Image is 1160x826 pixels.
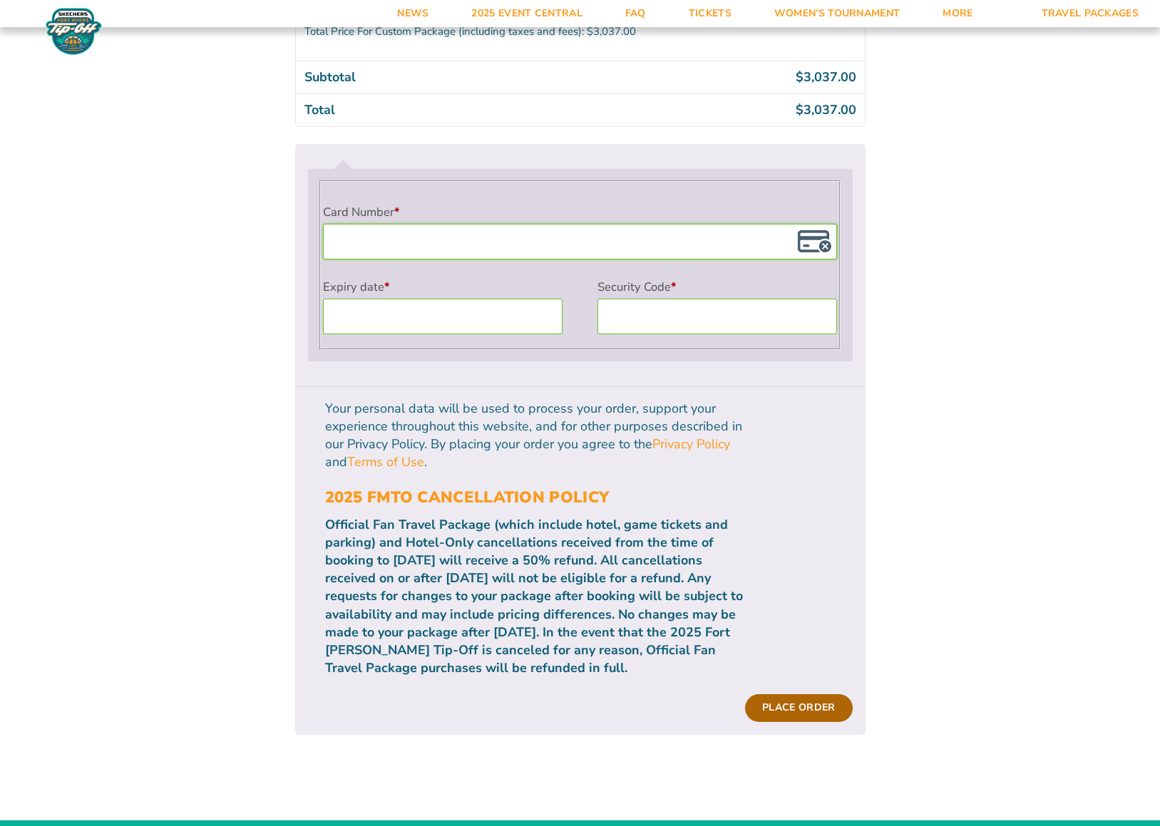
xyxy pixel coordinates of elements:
th: Total [296,93,787,126]
h3: 2025 FMTO Cancellation Policy [325,488,746,507]
span: $ [796,101,804,118]
label: Expiry date [323,275,563,299]
abbr: required [394,204,399,220]
abbr: required [671,279,676,295]
th: Subtotal [296,61,787,93]
p: Total Price For Custom Package (including taxes and fees): $3,037.00 [304,24,779,39]
fieldset: Payment Info [319,180,841,349]
iframe: Secure Credit Card Frame - CVV [605,301,838,331]
label: Card Number [323,200,837,224]
iframe: Secure Credit Card Frame - Expiration Date [330,301,564,331]
iframe: Secure Credit Card Frame - Credit Card Number [330,227,838,257]
abbr: required [384,279,389,295]
img: Fort Myers Tip-Off [43,7,105,56]
button: Place order [745,694,852,721]
bdi: 3,037.00 [796,68,856,86]
a: Terms of Use [347,453,424,471]
p: Your personal data will be used to process your order, support your experience throughout this we... [325,400,746,472]
p: Official Fan Travel Package (which include hotel, game tickets and parking) and Hotel-Only cancel... [325,516,746,678]
bdi: 3,037.00 [796,101,856,118]
label: Security Code [597,275,837,299]
span: $ [796,68,804,86]
a: Privacy Policy [652,435,730,453]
